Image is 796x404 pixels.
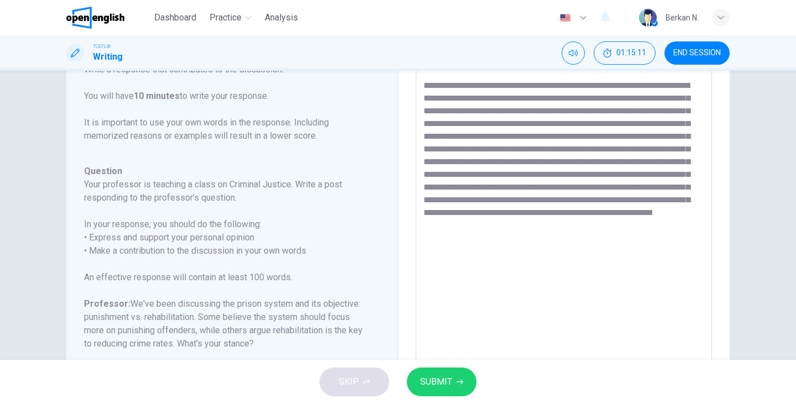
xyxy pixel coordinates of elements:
h6: In your response, you should do the following: • Express and support your personal opinion • Make... [84,218,366,258]
span: Dashboard [154,11,196,24]
span: 01:15:11 [616,49,646,57]
span: TOEFL® [93,43,111,50]
div: Hide [594,41,656,65]
h1: Writing [93,50,123,64]
button: Dashboard [150,8,201,28]
img: Profile picture [639,9,657,27]
button: SUBMIT [407,368,476,396]
button: END SESSION [664,41,730,65]
h6: We've been discussing the prison system and its objective: punishment vs. rehabilitation. Some be... [84,297,366,350]
span: SUBMIT [420,374,452,390]
span: END SESSION [673,49,721,57]
span: Practice [210,11,242,24]
button: 01:15:11 [594,41,656,65]
a: OpenEnglish logo [66,7,150,29]
h6: An effective response will contain at least 100 words. [84,271,366,284]
button: Practice [205,8,256,28]
b: Professor: [84,298,130,309]
img: OpenEnglish logo [66,7,124,29]
div: Mute [562,41,585,65]
button: Analysis [260,8,302,28]
img: en [558,14,572,22]
h6: Your professor is teaching a class on Criminal Justice. Write a post responding to the professor’... [84,178,366,204]
span: Analysis [265,11,298,24]
b: 10 minutes [134,91,180,101]
h6: Question [84,165,366,178]
div: Berkan N. [666,11,699,24]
